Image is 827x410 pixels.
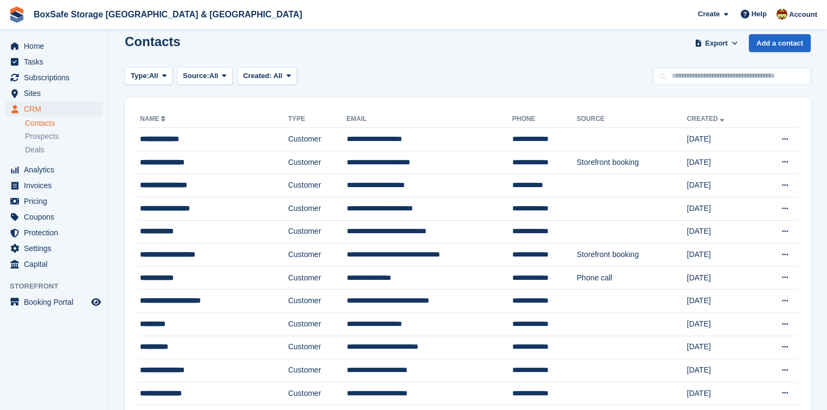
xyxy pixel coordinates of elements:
[5,257,103,272] a: menu
[577,266,687,290] td: Phone call
[749,34,811,52] a: Add a contact
[687,244,758,267] td: [DATE]
[273,72,283,80] span: All
[288,290,347,313] td: Customer
[5,225,103,240] a: menu
[687,151,758,174] td: [DATE]
[288,382,347,405] td: Customer
[24,54,89,69] span: Tasks
[288,312,347,336] td: Customer
[24,241,89,256] span: Settings
[24,257,89,272] span: Capital
[243,72,272,80] span: Created:
[5,162,103,177] a: menu
[125,34,181,49] h1: Contacts
[5,101,103,117] a: menu
[5,86,103,101] a: menu
[789,9,817,20] span: Account
[209,71,219,81] span: All
[288,174,347,197] td: Customer
[237,67,297,85] button: Created: All
[29,5,307,23] a: BoxSafe Storage [GEOGRAPHIC_DATA] & [GEOGRAPHIC_DATA]
[5,54,103,69] a: menu
[24,39,89,54] span: Home
[24,86,89,101] span: Sites
[24,294,89,310] span: Booking Portal
[752,9,767,20] span: Help
[687,359,758,382] td: [DATE]
[24,101,89,117] span: CRM
[24,178,89,193] span: Invoices
[149,71,158,81] span: All
[777,9,787,20] img: Kim
[512,111,577,128] th: Phone
[577,151,687,174] td: Storefront booking
[687,266,758,290] td: [DATE]
[183,71,209,81] span: Source:
[692,34,740,52] button: Export
[25,131,103,142] a: Prospects
[687,336,758,359] td: [DATE]
[288,151,347,174] td: Customer
[698,9,720,20] span: Create
[177,67,233,85] button: Source: All
[288,111,347,128] th: Type
[5,209,103,225] a: menu
[5,241,103,256] a: menu
[288,220,347,244] td: Customer
[577,244,687,267] td: Storefront booking
[687,115,727,123] a: Created
[687,197,758,220] td: [DATE]
[131,71,149,81] span: Type:
[347,111,512,128] th: Email
[5,39,103,54] a: menu
[25,131,59,142] span: Prospects
[25,145,44,155] span: Deals
[5,178,103,193] a: menu
[288,336,347,359] td: Customer
[24,225,89,240] span: Protection
[140,115,168,123] a: Name
[577,111,687,128] th: Source
[5,294,103,310] a: menu
[687,290,758,313] td: [DATE]
[24,162,89,177] span: Analytics
[687,128,758,151] td: [DATE]
[5,194,103,209] a: menu
[687,312,758,336] td: [DATE]
[288,266,347,290] td: Customer
[25,144,103,156] a: Deals
[687,220,758,244] td: [DATE]
[9,7,25,23] img: stora-icon-8386f47178a22dfd0bd8f6a31ec36ba5ce8667c1dd55bd0f319d3a0aa187defe.svg
[288,244,347,267] td: Customer
[288,359,347,382] td: Customer
[10,281,108,292] span: Storefront
[24,70,89,85] span: Subscriptions
[288,197,347,220] td: Customer
[25,118,103,129] a: Contacts
[705,38,728,49] span: Export
[5,70,103,85] a: menu
[24,209,89,225] span: Coupons
[125,67,173,85] button: Type: All
[288,128,347,151] td: Customer
[687,174,758,197] td: [DATE]
[24,194,89,209] span: Pricing
[687,382,758,405] td: [DATE]
[90,296,103,309] a: Preview store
